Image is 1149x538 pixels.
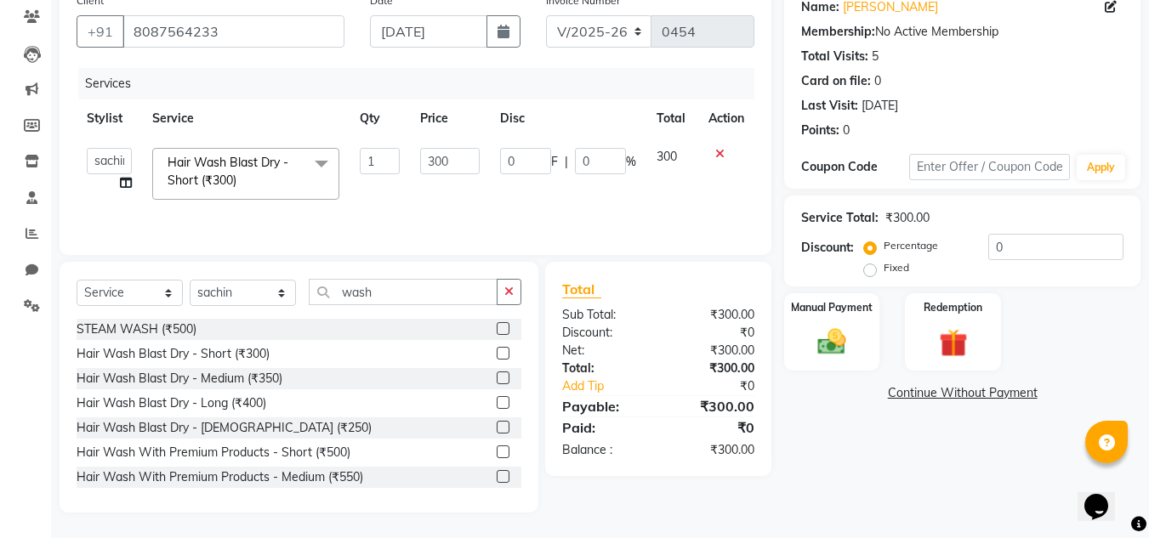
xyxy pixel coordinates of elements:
div: Last Visit: [801,97,858,115]
div: Card on file: [801,72,871,90]
div: ₹300.00 [658,360,767,377]
img: _gift.svg [930,326,976,360]
div: Net: [549,342,658,360]
div: Sub Total: [549,306,658,324]
div: Services [78,68,767,99]
input: Search by Name/Mobile/Email/Code [122,15,344,48]
label: Redemption [924,300,982,315]
div: ₹0 [677,377,768,395]
th: Service [142,99,350,138]
div: Hair Wash With Premium Products - Medium (₹550) [77,468,363,486]
div: Balance : [549,441,658,459]
span: F [551,153,558,171]
th: Price [410,99,489,138]
a: Continue Without Payment [788,384,1137,402]
button: Apply [1077,155,1125,180]
th: Qty [350,99,411,138]
div: STEAM WASH (₹500) [77,320,196,338]
span: | [565,153,568,171]
label: Manual Payment [791,300,873,315]
div: 5 [872,48,879,65]
div: [DATE] [862,97,898,115]
div: Coupon Code [801,158,908,176]
div: Payable: [549,396,658,416]
span: % [626,153,636,171]
span: Total [562,280,601,298]
div: No Active Membership [801,23,1123,41]
div: Hair Wash Blast Dry - Long (₹400) [77,394,266,412]
div: 0 [874,72,881,90]
div: Hair Wash With Premium Products - Short (₹500) [77,444,350,462]
input: Search or Scan [309,279,498,305]
th: Stylist [77,99,142,138]
a: x [236,173,244,188]
button: +91 [77,15,124,48]
div: Paid: [549,417,658,438]
iframe: chat widget [1078,470,1132,521]
div: ₹300.00 [658,342,767,360]
span: 300 [657,149,677,164]
div: Total: [549,360,658,377]
label: Fixed [884,260,909,275]
div: ₹300.00 [658,396,767,416]
div: Hair Wash Blast Dry - [DEMOGRAPHIC_DATA] (₹250) [77,419,372,437]
div: Total Visits: [801,48,868,65]
div: Discount: [549,324,658,342]
span: Hair Wash Blast Dry - Short (₹300) [168,155,288,188]
label: Percentage [884,238,938,253]
div: Hair Wash Blast Dry - Medium (₹350) [77,370,282,388]
div: Service Total: [801,209,879,227]
div: ₹300.00 [658,306,767,324]
div: Membership: [801,23,875,41]
div: ₹300.00 [885,209,930,227]
input: Enter Offer / Coupon Code [909,154,1070,180]
div: 0 [843,122,850,139]
th: Action [698,99,754,138]
th: Disc [490,99,646,138]
div: ₹300.00 [658,441,767,459]
div: Hair Wash Blast Dry - Short (₹300) [77,345,270,363]
th: Total [646,99,698,138]
div: Points: [801,122,839,139]
div: Discount: [801,239,854,257]
div: ₹0 [658,417,767,438]
img: _cash.svg [809,326,855,358]
a: Add Tip [549,377,676,395]
div: ₹0 [658,324,767,342]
